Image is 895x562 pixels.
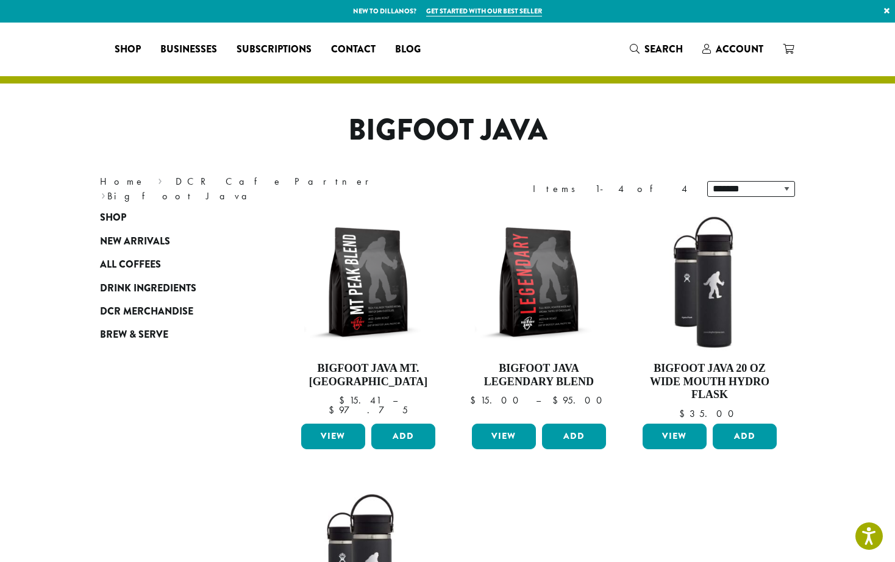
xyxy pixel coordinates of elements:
[100,174,429,204] nav: Breadcrumb
[716,42,763,56] span: Account
[101,185,105,204] span: ›
[393,394,398,407] span: –
[329,404,339,416] span: $
[640,212,780,352] img: LO2867-BFJ-Hydro-Flask-20oz-WM-wFlex-Sip-Lid-Black-300x300.jpg
[643,424,707,449] a: View
[469,212,609,352] img: BFJ_Legendary_12oz-300x300.png
[339,394,381,407] bdi: 15.41
[552,394,608,407] bdi: 95.00
[100,253,246,276] a: All Coffees
[371,424,435,449] button: Add
[100,230,246,253] a: New Arrivals
[100,327,168,343] span: Brew & Serve
[552,394,563,407] span: $
[339,394,349,407] span: $
[237,42,312,57] span: Subscriptions
[160,42,217,57] span: Businesses
[470,394,480,407] span: $
[100,234,170,249] span: New Arrivals
[395,42,421,57] span: Blog
[105,40,151,59] a: Shop
[620,39,693,59] a: Search
[100,257,161,272] span: All Coffees
[536,394,541,407] span: –
[679,407,690,420] span: $
[100,300,246,323] a: DCR Merchandise
[298,212,438,419] a: Bigfoot Java Mt. [GEOGRAPHIC_DATA]
[640,212,780,419] a: Bigfoot Java 20 oz Wide Mouth Hydro Flask $35.00
[100,276,246,299] a: Drink Ingredients
[469,362,609,388] h4: Bigfoot Java Legendary Blend
[426,6,542,16] a: Get started with our best seller
[158,170,162,189] span: ›
[298,212,438,352] img: BFJ_MtPeak_12oz-300x300.png
[301,424,365,449] a: View
[331,42,376,57] span: Contact
[472,424,536,449] a: View
[100,304,193,319] span: DCR Merchandise
[298,362,438,388] h4: Bigfoot Java Mt. [GEOGRAPHIC_DATA]
[100,175,145,188] a: Home
[640,362,780,402] h4: Bigfoot Java 20 oz Wide Mouth Hydro Flask
[115,42,141,57] span: Shop
[100,323,246,346] a: Brew & Serve
[91,113,804,148] h1: Bigfoot Java
[329,404,408,416] bdi: 97.75
[470,394,524,407] bdi: 15.00
[542,424,606,449] button: Add
[644,42,683,56] span: Search
[100,206,246,229] a: Shop
[533,182,689,196] div: Items 1-4 of 4
[176,175,377,188] a: DCR Cafe Partner
[100,210,126,226] span: Shop
[469,212,609,419] a: Bigfoot Java Legendary Blend
[100,281,196,296] span: Drink Ingredients
[713,424,777,449] button: Add
[679,407,740,420] bdi: 35.00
